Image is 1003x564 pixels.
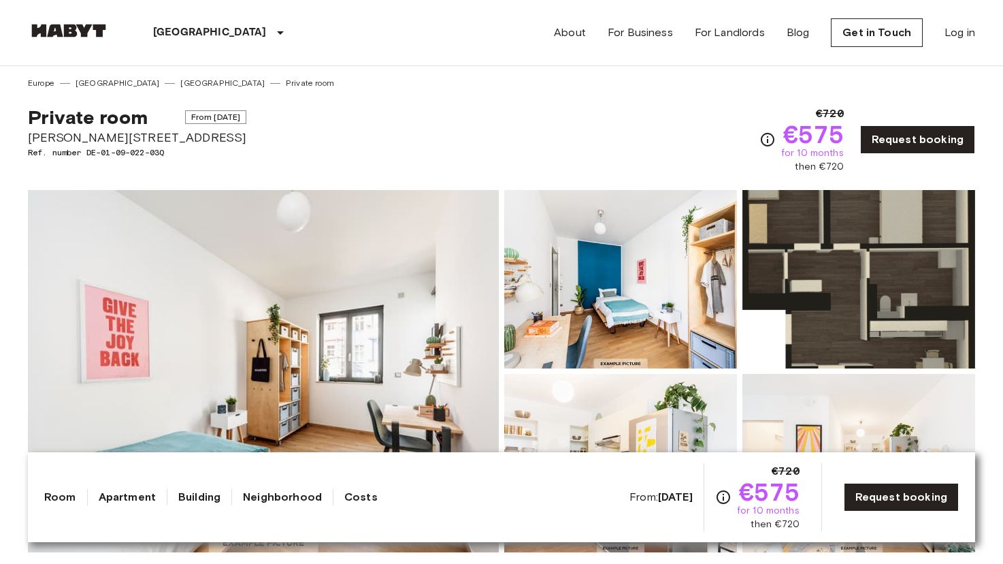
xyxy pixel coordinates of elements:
svg: Check cost overview for full price breakdown. Please note that discounts apply to new joiners onl... [715,489,731,505]
span: then €720 [751,518,799,531]
span: €575 [783,122,844,146]
span: From [DATE] [185,110,247,124]
a: About [554,25,586,41]
a: [GEOGRAPHIC_DATA] [76,77,160,89]
a: Building [178,489,220,505]
span: for 10 months [781,146,844,160]
a: Private room [286,77,334,89]
a: Request booking [860,125,975,154]
a: Europe [28,77,54,89]
span: for 10 months [737,504,800,518]
span: Ref. number DE-01-09-022-03Q [28,146,246,159]
img: Marketing picture of unit DE-01-09-022-03Q [28,190,499,552]
p: [GEOGRAPHIC_DATA] [153,25,267,41]
span: [PERSON_NAME][STREET_ADDRESS] [28,129,246,146]
span: Private room [28,106,148,129]
a: Blog [787,25,810,41]
a: Request booking [844,483,959,512]
span: €720 [772,463,800,480]
span: €720 [816,106,844,122]
a: [GEOGRAPHIC_DATA] [180,77,265,89]
a: For Landlords [695,25,765,41]
svg: Check cost overview for full price breakdown. Please note that discounts apply to new joiners onl... [759,131,776,148]
a: Neighborhood [243,489,322,505]
span: From: [629,490,693,505]
a: Costs [344,489,378,505]
b: [DATE] [658,490,693,503]
img: Picture of unit DE-01-09-022-03Q [504,374,737,552]
a: Log in [944,25,975,41]
span: then €720 [795,160,843,174]
img: Picture of unit DE-01-09-022-03Q [742,374,975,552]
a: Room [44,489,76,505]
a: Apartment [99,489,156,505]
img: Picture of unit DE-01-09-022-03Q [504,190,737,369]
img: Habyt [28,24,110,37]
img: Picture of unit DE-01-09-022-03Q [742,190,975,369]
a: For Business [608,25,673,41]
span: €575 [739,480,800,504]
a: Get in Touch [831,18,923,47]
